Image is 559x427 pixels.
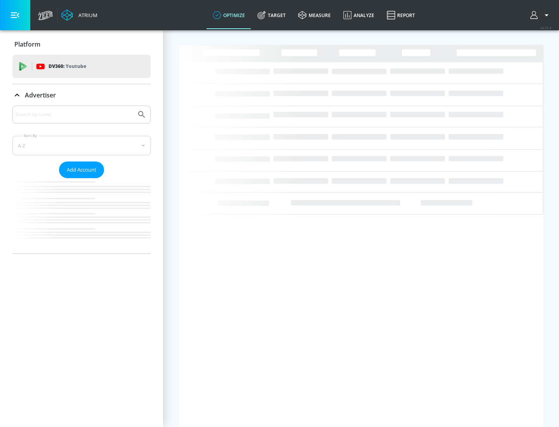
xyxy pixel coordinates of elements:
[292,1,337,29] a: measure
[207,1,251,29] a: optimize
[49,62,86,71] p: DV360:
[59,161,104,178] button: Add Account
[12,106,151,253] div: Advertiser
[14,40,40,49] p: Platform
[12,178,151,253] nav: list of Advertiser
[12,55,151,78] div: DV360: Youtube
[380,1,421,29] a: Report
[540,26,551,30] span: v 4.25.4
[251,1,292,29] a: Target
[67,165,96,174] span: Add Account
[75,12,97,19] div: Atrium
[12,136,151,155] div: A-Z
[12,84,151,106] div: Advertiser
[66,62,86,70] p: Youtube
[25,91,56,99] p: Advertiser
[16,109,133,120] input: Search by name
[12,33,151,55] div: Platform
[61,9,97,21] a: Atrium
[337,1,380,29] a: Analyze
[22,133,39,138] label: Sort By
